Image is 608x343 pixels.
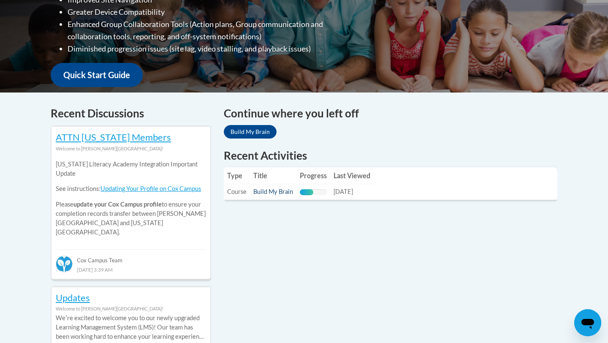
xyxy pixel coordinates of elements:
div: Cox Campus Team [56,249,206,264]
span: Course [227,188,247,195]
li: Diminished progression issues (site lag, video stalling, and playback issues) [68,43,357,55]
li: Enhanced Group Collaboration Tools (Action plans, Group communication and collaboration tools, re... [68,18,357,43]
th: Last Viewed [330,167,374,184]
img: Cox Campus Team [56,256,73,272]
h4: Recent Discussions [51,105,211,122]
div: Welcome to [PERSON_NAME][GEOGRAPHIC_DATA]! [56,304,206,313]
th: Type [224,167,250,184]
a: Build My Brain [253,188,293,195]
iframe: Button to launch messaging window [574,309,601,336]
p: Weʹre excited to welcome you to our newly upgraded Learning Management System (LMS)! Our team has... [56,313,206,341]
span: [DATE] [334,188,353,195]
a: ATTN [US_STATE] Members [56,131,171,143]
div: Please to ensure your completion records transfer between [PERSON_NAME][GEOGRAPHIC_DATA] and [US_... [56,153,206,243]
p: [US_STATE] Literacy Academy Integration Important Update [56,160,206,178]
b: update your Cox Campus profile [73,201,162,208]
h1: Recent Activities [224,148,557,163]
div: Welcome to [PERSON_NAME][GEOGRAPHIC_DATA]! [56,144,206,153]
th: Progress [296,167,330,184]
p: See instructions: [56,184,206,193]
h4: Continue where you left off [224,105,557,122]
div: Progress, % [300,189,313,195]
a: Updating Your Profile on Cox Campus [100,185,201,192]
th: Title [250,167,296,184]
a: Quick Start Guide [51,63,143,87]
a: Build My Brain [224,125,277,139]
li: Greater Device Compatibility [68,6,357,18]
a: Updates [56,292,90,303]
div: [DATE] 3:39 AM [56,265,206,274]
